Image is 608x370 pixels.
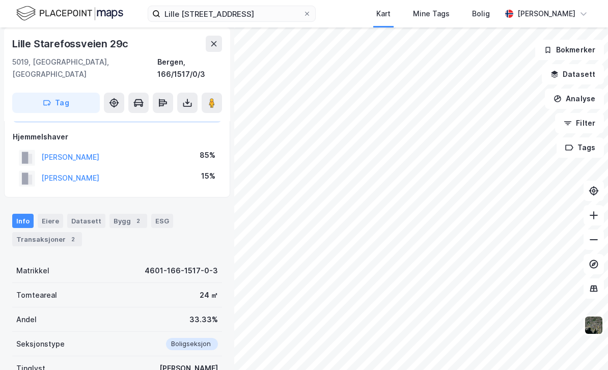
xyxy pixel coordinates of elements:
[16,265,49,277] div: Matrikkel
[413,8,450,20] div: Mine Tags
[12,36,130,52] div: Lille Starefossveien 29c
[38,214,63,228] div: Eiere
[133,216,143,226] div: 2
[517,8,575,20] div: [PERSON_NAME]
[157,56,222,80] div: Bergen, 166/1517/0/3
[200,289,218,301] div: 24 ㎡
[160,6,303,21] input: Søk på adresse, matrikkel, gårdeiere, leietakere eller personer
[376,8,391,20] div: Kart
[12,214,34,228] div: Info
[557,321,608,370] div: Kontrollprogram for chat
[13,131,222,143] div: Hjemmelshaver
[545,89,604,109] button: Analyse
[145,265,218,277] div: 4601-166-1517-0-3
[68,234,78,244] div: 2
[472,8,490,20] div: Bolig
[189,314,218,326] div: 33.33%
[201,170,215,182] div: 15%
[151,214,173,228] div: ESG
[16,314,37,326] div: Andel
[16,289,57,301] div: Tomteareal
[67,214,105,228] div: Datasett
[12,232,82,246] div: Transaksjoner
[555,113,604,133] button: Filter
[557,137,604,158] button: Tags
[12,56,157,80] div: 5019, [GEOGRAPHIC_DATA], [GEOGRAPHIC_DATA]
[584,316,603,335] img: 9k=
[109,214,147,228] div: Bygg
[557,321,608,370] iframe: Chat Widget
[16,338,65,350] div: Seksjonstype
[542,64,604,84] button: Datasett
[535,40,604,60] button: Bokmerker
[16,5,123,22] img: logo.f888ab2527a4732fd821a326f86c7f29.svg
[200,149,215,161] div: 85%
[12,93,100,113] button: Tag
